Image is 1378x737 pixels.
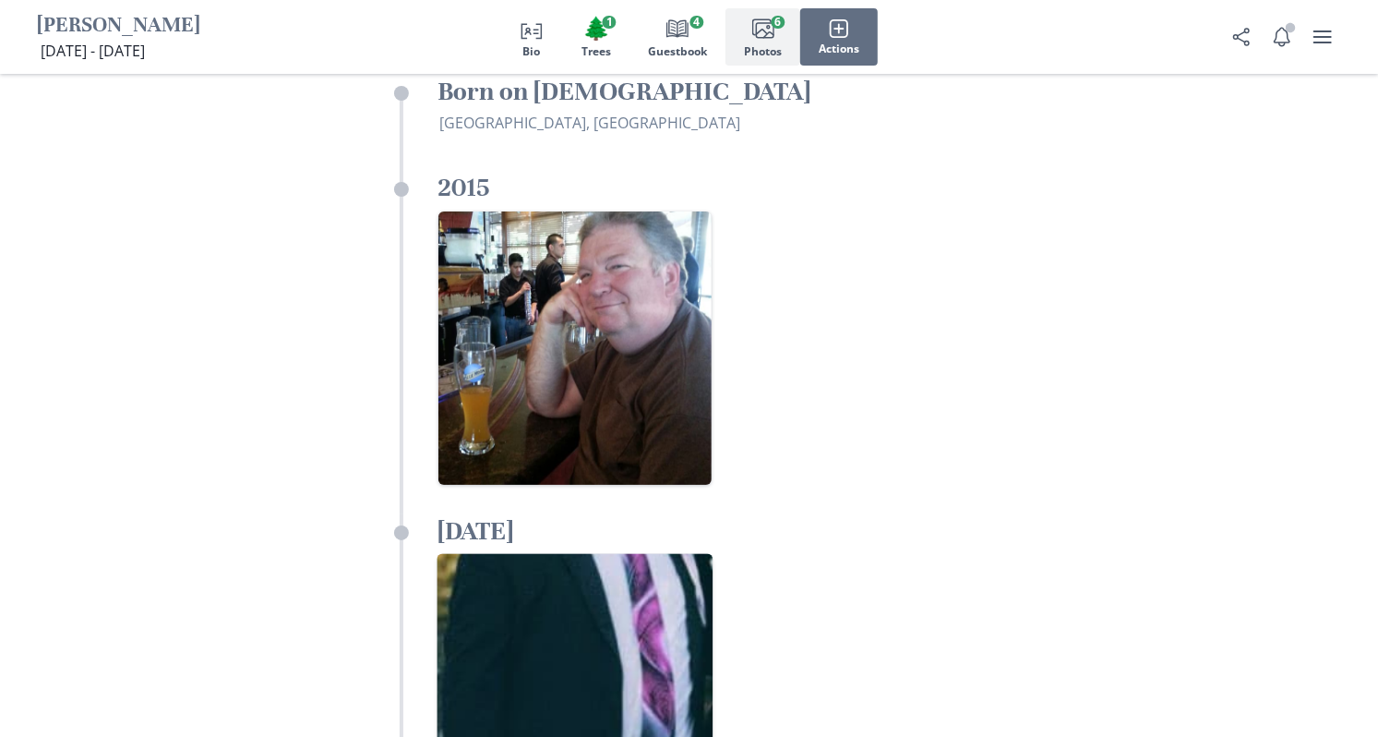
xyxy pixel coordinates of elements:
[438,514,985,548] h3: [DATE]
[582,15,610,42] span: Tree
[603,16,617,29] span: 1
[800,8,878,66] button: Actions
[725,8,800,66] button: Photos
[523,45,541,58] span: Bio
[689,16,703,29] span: 4
[438,211,712,485] img: Photo (2015)
[37,12,200,41] h1: [PERSON_NAME]
[438,171,985,204] h3: 2015
[771,16,785,29] span: 6
[41,41,145,61] span: [DATE] - [DATE]
[744,45,782,58] span: Photos
[438,75,985,108] h3: Born on [DEMOGRAPHIC_DATA]
[1223,18,1260,55] button: Share Obituary
[581,45,611,58] span: Trees
[629,8,725,66] button: Guestbook
[440,112,985,134] p: [GEOGRAPHIC_DATA], [GEOGRAPHIC_DATA]
[819,42,859,55] span: Actions
[648,45,707,58] span: Guestbook
[500,8,563,66] button: Bio
[438,211,712,485] button: Open in full screen
[1264,18,1300,55] button: Notifications
[563,8,629,66] button: Trees
[1304,18,1341,55] button: user menu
